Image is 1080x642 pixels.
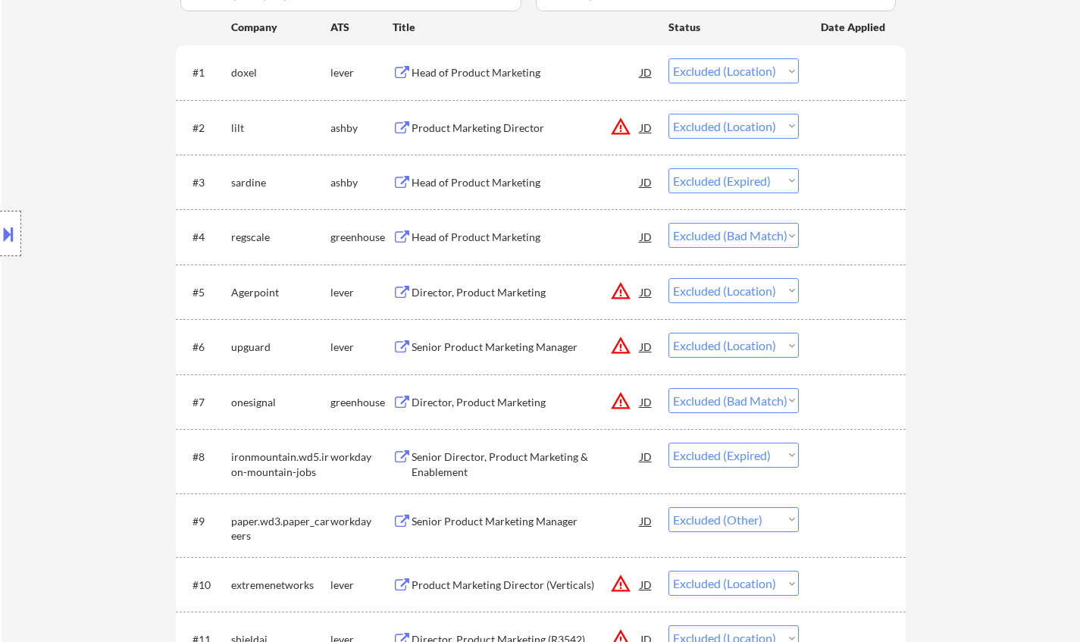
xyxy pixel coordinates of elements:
[639,443,654,470] div: JD
[231,121,330,136] div: lilt
[639,278,654,305] div: JD
[193,65,219,80] div: #1
[231,230,330,245] div: regscale
[330,20,393,35] div: ATS
[330,285,393,300] div: lever
[412,340,640,355] div: Senior Product Marketing Manager
[639,114,654,141] div: JD
[610,390,631,412] button: warning_amber
[330,65,393,80] div: lever
[193,449,219,465] div: #8
[231,449,330,479] div: ironmountain.wd5.iron-mountain-jobs
[412,395,640,410] div: Director, Product Marketing
[231,340,330,355] div: upguard
[330,578,393,593] div: lever
[668,13,799,40] div: Status
[231,578,330,593] div: extremenetworks
[412,514,640,529] div: Senior Product Marketing Manager
[393,20,654,35] div: Title
[610,573,631,594] button: warning_amber
[330,175,393,190] div: ashby
[412,121,640,136] div: Product Marketing Director
[193,514,219,529] div: #9
[231,20,330,35] div: Company
[330,230,393,245] div: greenhouse
[412,65,640,80] div: Head of Product Marketing
[821,20,887,35] div: Date Applied
[330,395,393,410] div: greenhouse
[412,175,640,190] div: Head of Product Marketing
[412,449,640,479] div: Senior Director, Product Marketing & Enablement
[639,571,654,598] div: JD
[231,65,330,80] div: doxel
[412,578,640,593] div: Product Marketing Director (Verticals)
[193,395,219,410] div: #7
[610,280,631,302] button: warning_amber
[231,514,330,543] div: paper.wd3.paper_careers
[231,285,330,300] div: Agerpoint
[639,507,654,534] div: JD
[610,116,631,137] button: warning_amber
[231,175,330,190] div: sardine
[330,121,393,136] div: ashby
[193,578,219,593] div: #10
[330,340,393,355] div: lever
[639,223,654,250] div: JD
[639,388,654,415] div: JD
[412,285,640,300] div: Director, Product Marketing
[639,168,654,196] div: JD
[610,335,631,356] button: warning_amber
[412,230,640,245] div: Head of Product Marketing
[639,58,654,86] div: JD
[330,449,393,465] div: workday
[639,333,654,360] div: JD
[231,395,330,410] div: onesignal
[330,514,393,529] div: workday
